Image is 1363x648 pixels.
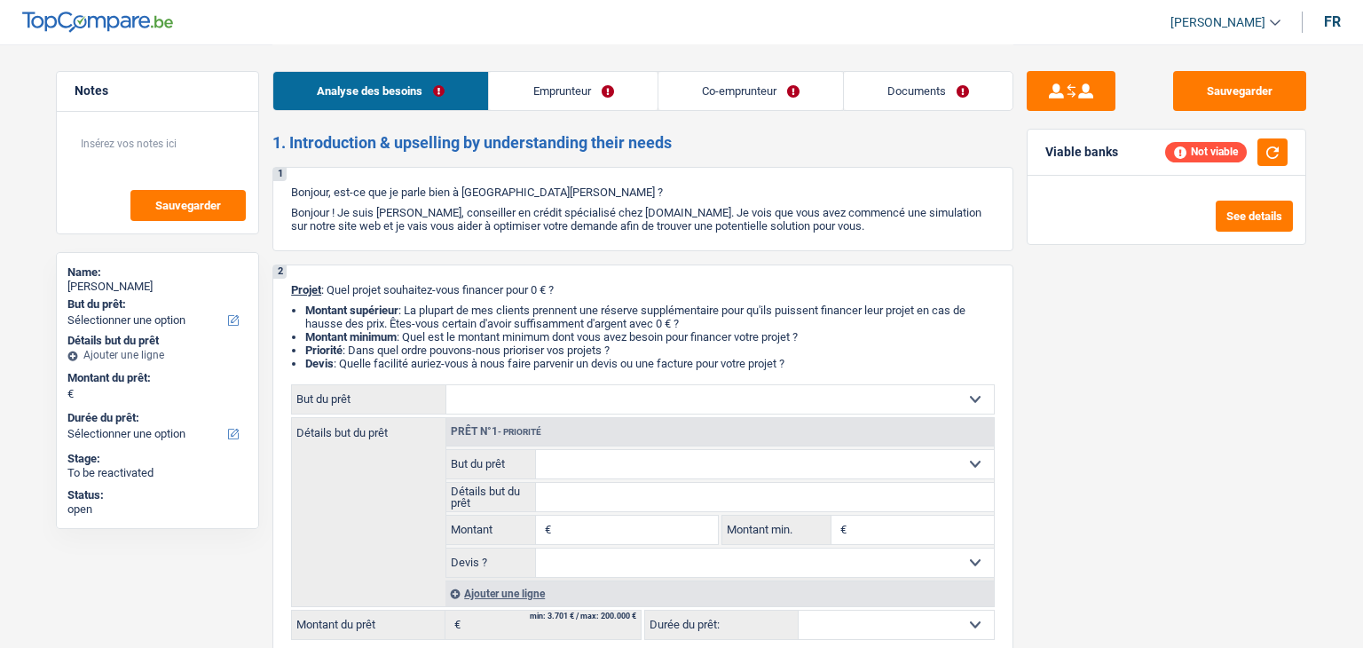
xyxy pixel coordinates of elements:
[658,72,843,110] a: Co-emprunteur
[292,611,445,639] label: Montant du prêt
[291,283,995,296] p: : Quel projet souhaitez-vous financer pour 0 € ?
[1165,142,1247,162] div: Not viable
[446,426,546,438] div: Prêt n°1
[67,488,248,502] div: Status:
[273,265,287,279] div: 2
[446,516,536,544] label: Montant
[67,387,74,401] span: €
[305,357,334,370] span: Devis
[446,549,536,577] label: Devis ?
[67,334,248,348] div: Détails but du prêt
[67,452,248,466] div: Stage:
[273,72,488,110] a: Analyse des besoins
[1170,15,1265,30] span: [PERSON_NAME]
[272,133,1013,153] h2: 1. Introduction & upselling by understanding their needs
[1156,8,1280,37] a: [PERSON_NAME]
[645,611,799,639] label: Durée du prêt:
[498,427,541,437] span: - Priorité
[305,344,995,357] li: : Dans quel ordre pouvons-nous prioriser vos projets ?
[67,297,244,312] label: But du prêt:
[67,502,248,517] div: open
[1173,71,1306,111] button: Sauvegarder
[67,280,248,294] div: [PERSON_NAME]
[305,330,995,344] li: : Quel est le montant minimum dont vous avez besoin pour financer votre projet ?
[1324,13,1341,30] div: fr
[273,168,287,181] div: 1
[67,411,244,425] label: Durée du prêt:
[722,516,831,544] label: Montant min.
[489,72,657,110] a: Emprunteur
[67,371,244,385] label: Montant du prêt:
[292,385,446,414] label: But du prêt
[75,83,240,99] h5: Notes
[1045,145,1118,160] div: Viable banks
[305,344,343,357] strong: Priorité
[291,283,321,296] span: Projet
[305,304,398,317] strong: Montant supérieur
[67,466,248,480] div: To be reactivated
[844,72,1012,110] a: Documents
[130,190,246,221] button: Sauvegarder
[446,450,536,478] label: But du prêt
[155,200,221,211] span: Sauvegarder
[67,265,248,280] div: Name:
[1216,201,1293,232] button: See details
[291,206,995,233] p: Bonjour ! Je suis [PERSON_NAME], conseiller en crédit spécialisé chez [DOMAIN_NAME]. Je vois que ...
[22,12,173,33] img: TopCompare Logo
[530,612,636,620] div: min: 3.701 € / max: 200.000 €
[291,186,995,199] p: Bonjour, est-ce que je parle bien à [GEOGRAPHIC_DATA][PERSON_NAME] ?
[445,581,994,606] div: Ajouter une ligne
[831,516,851,544] span: €
[305,357,995,370] li: : Quelle facilité auriez-vous à nous faire parvenir un devis ou une facture pour votre projet ?
[67,349,248,361] div: Ajouter une ligne
[445,611,465,639] span: €
[305,330,397,344] strong: Montant minimum
[292,418,445,439] label: Détails but du prêt
[446,483,536,511] label: Détails but du prêt
[536,516,555,544] span: €
[305,304,995,330] li: : La plupart de mes clients prennent une réserve supplémentaire pour qu'ils puissent financer leu...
